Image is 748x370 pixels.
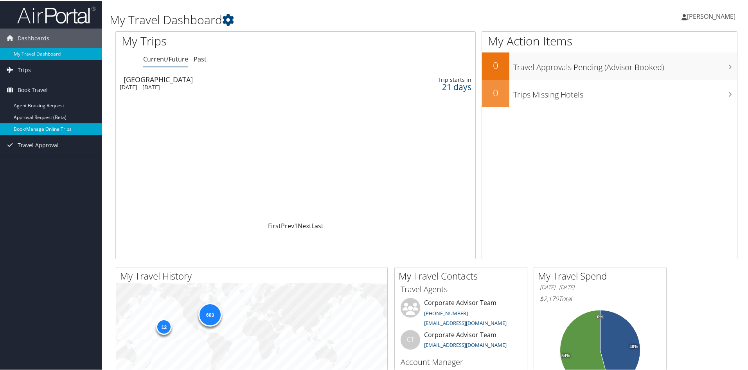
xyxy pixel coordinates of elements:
[482,79,737,106] a: 0Trips Missing Hotels
[681,4,743,27] a: [PERSON_NAME]
[120,83,347,90] div: [DATE] - [DATE]
[561,353,570,357] tspan: 54%
[281,221,294,229] a: Prev
[540,294,559,302] span: $2,170
[424,319,507,326] a: [EMAIL_ADDRESS][DOMAIN_NAME]
[18,28,49,47] span: Dashboards
[482,58,509,71] h2: 0
[18,60,31,79] span: Trips
[482,32,737,49] h1: My Action Items
[397,329,525,355] li: Corporate Advisor Team
[538,269,666,282] h2: My Travel Spend
[143,54,188,63] a: Current/Future
[110,11,532,27] h1: My Travel Dashboard
[597,314,603,319] tspan: 0%
[482,85,509,99] h2: 0
[399,269,527,282] h2: My Travel Contacts
[268,221,281,229] a: First
[540,294,660,302] h6: Total
[194,54,207,63] a: Past
[18,79,48,99] span: Book Travel
[401,356,521,367] h3: Account Manager
[424,309,468,316] a: [PHONE_NUMBER]
[311,221,324,229] a: Last
[482,52,737,79] a: 0Travel Approvals Pending (Advisor Booked)
[397,297,525,329] li: Corporate Advisor Team
[17,5,95,23] img: airportal-logo.png
[156,318,172,334] div: 12
[424,341,507,348] a: [EMAIL_ADDRESS][DOMAIN_NAME]
[394,76,472,83] div: Trip starts in
[122,32,320,49] h1: My Trips
[513,57,737,72] h3: Travel Approvals Pending (Advisor Booked)
[198,302,221,326] div: 603
[294,221,298,229] a: 1
[120,269,387,282] h2: My Travel History
[401,283,521,294] h3: Travel Agents
[18,135,59,154] span: Travel Approval
[124,75,351,82] div: [GEOGRAPHIC_DATA]
[687,11,735,20] span: [PERSON_NAME]
[540,283,660,291] h6: [DATE] - [DATE]
[513,85,737,99] h3: Trips Missing Hotels
[394,83,472,90] div: 21 days
[401,329,420,349] div: CT
[629,344,638,348] tspan: 46%
[298,221,311,229] a: Next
